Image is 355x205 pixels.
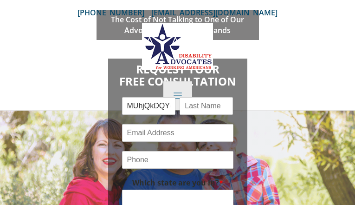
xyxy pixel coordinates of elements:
input: Phone [122,151,233,169]
a: [EMAIL_ADDRESS][DOMAIN_NAME] [151,7,278,18]
label: Which state are you in? [122,178,233,188]
a: [PHONE_NUMBER] [77,7,151,18]
input: Last Name [180,97,233,115]
input: First Name [122,97,175,115]
input: Email Address [122,124,233,142]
